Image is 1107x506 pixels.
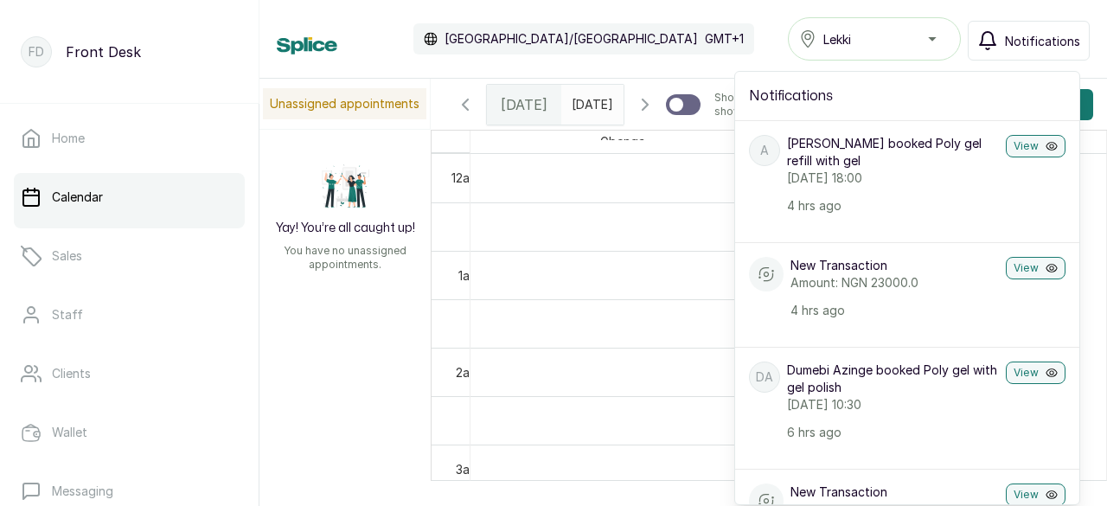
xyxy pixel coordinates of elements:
[52,483,113,500] p: Messaging
[787,197,999,215] p: 4 hrs ago
[52,306,83,323] p: Staff
[714,91,817,118] p: Show no-show/cancelled
[14,408,245,457] a: Wallet
[52,189,103,206] p: Calendar
[787,396,999,413] p: [DATE] 10:30
[705,30,744,48] p: GMT+1
[52,365,91,382] p: Clients
[52,130,85,147] p: Home
[790,257,999,274] p: New Transaction
[790,484,999,501] p: New Transaction
[1006,135,1065,157] button: View
[823,30,851,48] span: Lekki
[1006,484,1065,506] button: View
[14,232,245,280] a: Sales
[66,42,141,62] p: Front Desk
[501,94,547,115] span: [DATE]
[14,173,245,221] a: Calendar
[787,362,999,396] p: Dumebi Azinge booked Poly gel with gel polish
[29,43,44,61] p: FD
[790,302,999,319] p: 4 hrs ago
[756,368,773,386] p: DA
[1006,362,1065,384] button: View
[263,88,426,119] p: Unassigned appointments
[445,30,698,48] p: [GEOGRAPHIC_DATA]/[GEOGRAPHIC_DATA]
[1006,257,1065,279] button: View
[14,349,245,398] a: Clients
[452,460,483,478] div: 3am
[787,135,999,170] p: [PERSON_NAME] booked Poly gel refill with gel
[790,274,999,291] p: Amount: NGN 23000.0
[14,291,245,339] a: Staff
[1005,32,1080,50] span: Notifications
[760,142,769,159] p: A
[787,424,999,441] p: 6 hrs ago
[448,169,483,187] div: 12am
[455,266,483,285] div: 1am
[52,247,82,265] p: Sales
[749,86,1065,106] h2: Notifications
[14,114,245,163] a: Home
[968,21,1090,61] button: Notifications
[788,17,961,61] button: Lekki
[787,170,999,187] p: [DATE] 18:00
[452,363,483,381] div: 2am
[276,220,415,237] h2: Yay! You’re all caught up!
[52,424,87,441] p: Wallet
[270,244,420,272] p: You have no unassigned appointments.
[487,85,561,125] div: [DATE]
[597,131,649,152] span: Gbenga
